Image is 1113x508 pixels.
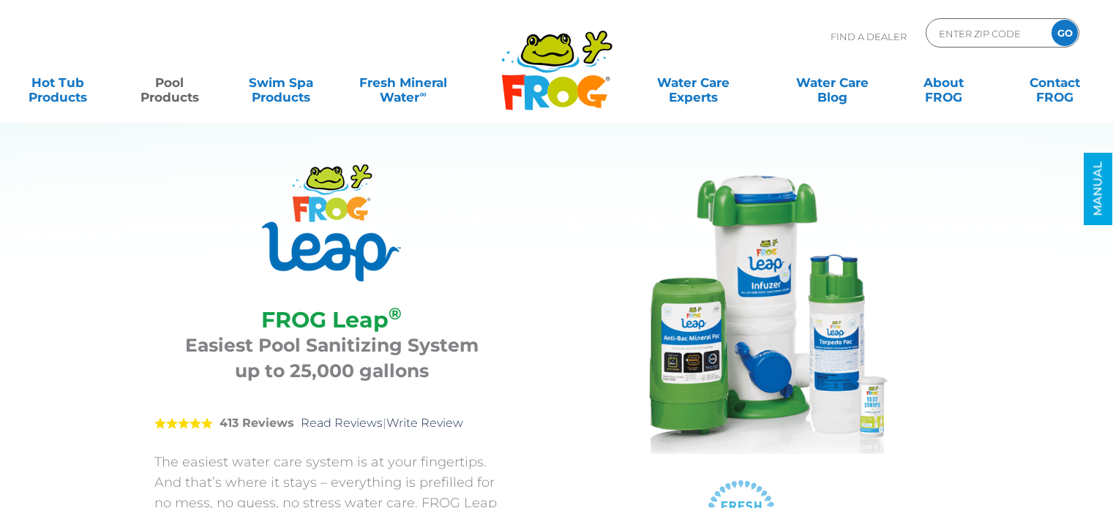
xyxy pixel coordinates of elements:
sup: ∞ [419,88,426,99]
a: MANUAL [1084,153,1112,225]
a: PoolProducts [126,68,212,97]
a: Write Review [386,416,463,430]
a: Hot TubProducts [15,68,101,97]
p: Find A Dealer [831,18,907,55]
a: Swim SpaProducts [238,68,324,97]
strong: 413 Reviews [220,416,294,430]
h3: Easiest Pool Sanitizing System up to 25,000 gallons [173,333,491,384]
a: Water CareExperts [623,68,764,97]
div: | [154,395,509,452]
a: Read Reviews [301,416,383,430]
a: Water CareBlog [789,68,875,97]
a: Fresh MineralWater∞ [349,68,457,97]
a: ContactFROG [1012,68,1098,97]
h2: FROG Leap [173,307,491,333]
a: AboutFROG [900,68,986,97]
input: GO [1052,20,1078,46]
img: Product Logo [262,164,401,281]
input: Zip Code Form [937,23,1036,44]
sup: ® [389,303,402,324]
span: 5 [154,417,213,429]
